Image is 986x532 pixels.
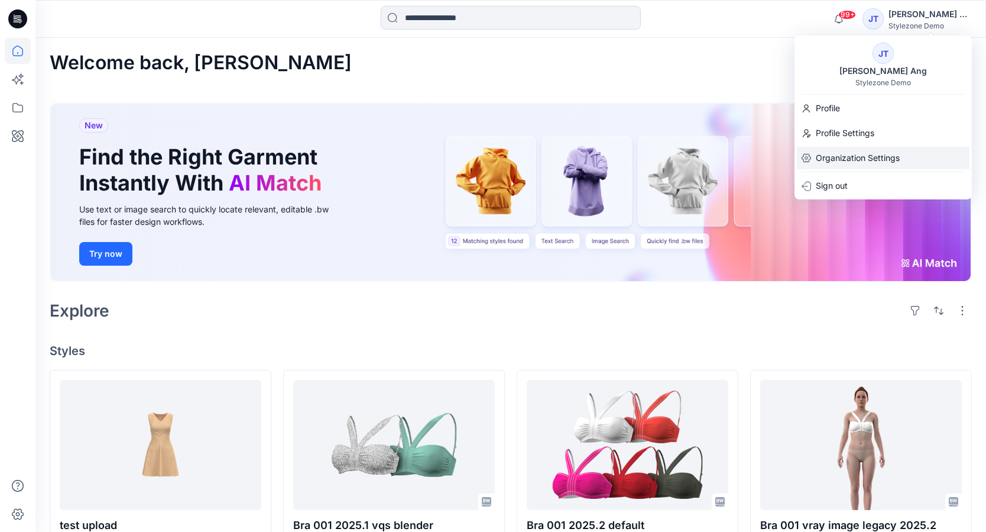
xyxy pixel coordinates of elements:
[527,380,728,510] a: Bra 001 2025.2 default
[816,97,840,120] p: Profile
[79,242,132,266] button: Try now
[832,64,934,78] div: [PERSON_NAME] Ang
[862,8,884,30] div: JT
[79,144,327,195] h1: Find the Right Garment Instantly With
[816,147,900,169] p: Organization Settings
[50,301,109,320] h2: Explore
[79,203,345,228] div: Use text or image search to quickly locate relevant, editable .bw files for faster design workflows.
[50,52,352,74] h2: Welcome back, [PERSON_NAME]
[85,118,103,133] span: New
[873,43,894,64] div: JT
[50,344,972,358] h4: Styles
[760,380,962,510] a: Bra 001 vray image legacy 2025.2
[293,380,495,510] a: Bra 001 2025.1 vqs blender
[888,21,971,30] div: Stylezone Demo
[794,122,972,144] a: Profile Settings
[794,97,972,120] a: Profile
[888,7,971,21] div: [PERSON_NAME] Ang
[838,10,856,20] span: 99+
[229,170,322,196] span: AI Match
[60,380,261,510] a: test upload
[816,122,874,144] p: Profile Settings
[855,78,911,87] div: Stylezone Demo
[794,147,972,169] a: Organization Settings
[816,175,848,197] p: Sign out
